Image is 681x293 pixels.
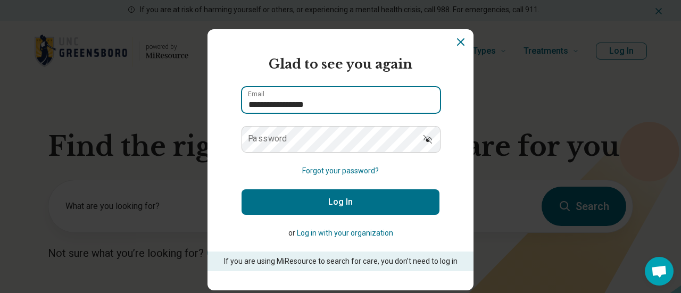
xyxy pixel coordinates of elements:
[248,91,264,97] label: Email
[248,135,287,143] label: Password
[297,228,393,239] button: Log in with your organization
[207,29,474,290] section: Login Dialog
[222,256,459,267] p: If you are using MiResource to search for care, you don’t need to log in
[302,165,379,177] button: Forgot your password?
[242,228,439,239] p: or
[416,126,439,152] button: Show password
[242,189,439,215] button: Log In
[242,55,439,74] h2: Glad to see you again
[454,36,467,48] button: Dismiss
